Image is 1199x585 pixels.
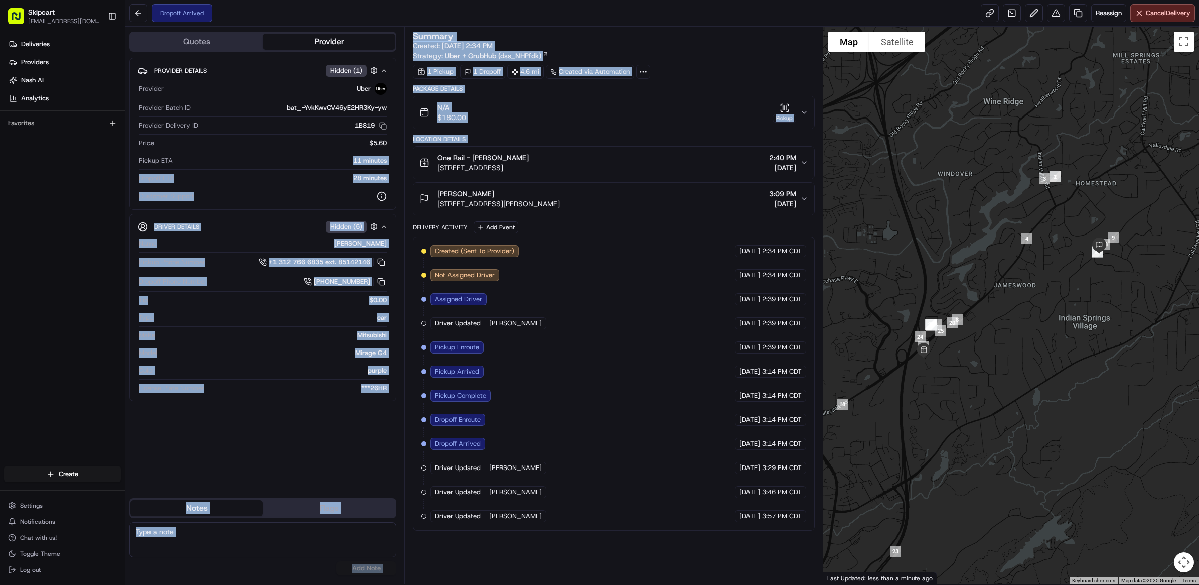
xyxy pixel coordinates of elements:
[330,222,362,231] span: Hidden ( 5 )
[437,112,466,123] span: $180.00
[435,439,481,448] span: Dropoff Arrived
[435,319,481,328] span: Driver Updated
[161,239,387,248] div: [PERSON_NAME]
[159,331,387,340] div: Mitsubishi
[921,315,940,334] div: 26
[10,40,183,56] p: Welcome 👋
[739,343,760,352] span: [DATE]
[21,94,49,103] span: Analytics
[130,34,263,50] button: Quotes
[139,331,155,340] span: Make
[1174,32,1194,52] button: Toggle fullscreen view
[413,135,815,143] div: Location Details
[1121,578,1176,583] span: Map data ©2025 Google
[59,470,78,479] span: Create
[139,384,204,393] span: License Plate Number
[413,147,814,179] button: One Rail - [PERSON_NAME][STREET_ADDRESS]2:40 PM[DATE]
[21,58,49,67] span: Providers
[21,40,50,49] span: Deliveries
[769,163,796,173] span: [DATE]
[437,102,466,112] span: N/A
[326,220,380,233] button: Hidden (5)
[739,415,760,424] span: [DATE]
[130,500,263,516] button: Notes
[442,41,493,50] span: [DATE] 2:34 PM
[263,500,395,516] button: Flags
[139,84,164,93] span: Provider
[314,277,370,286] span: [PHONE_NUMBER]
[489,319,542,328] span: [PERSON_NAME]
[1035,169,1054,188] div: 3
[20,146,77,156] span: Knowledge Base
[922,315,941,334] div: 27
[826,571,859,584] a: Open this area in Google Maps (opens a new window)
[20,550,60,558] span: Toggle Theme
[1130,4,1195,22] button: CancelDelivery
[413,183,814,215] button: [PERSON_NAME][STREET_ADDRESS][PERSON_NAME]3:09 PM[DATE]
[460,65,505,79] div: 1 Dropoff
[931,321,950,340] div: 25
[20,566,41,574] span: Log out
[326,64,380,77] button: Hidden (1)
[1017,229,1036,248] div: 4
[762,247,802,256] span: 2:34 PM CDT
[869,32,925,52] button: Show satellite imagery
[739,367,760,376] span: [DATE]
[34,106,127,114] div: We're available if you need us!
[911,327,930,346] div: 24
[762,367,802,376] span: 3:14 PM CDT
[355,121,387,130] button: 1B819
[546,65,634,79] a: Created via Automation
[139,103,191,112] span: Provider Batch ID
[259,257,387,268] button: +1 312 766 6835 ext. 85142146
[158,313,387,322] div: car
[823,572,937,584] div: Last Updated: less than a minute ago
[26,65,166,75] input: Clear
[4,515,121,529] button: Notifications
[739,463,760,473] span: [DATE]
[20,534,57,542] span: Chat with us!
[20,502,43,510] span: Settings
[413,223,468,231] div: Delivery Activity
[4,4,104,28] button: Skipcart[EMAIL_ADDRESS][DOMAIN_NAME]
[773,103,796,123] button: Pickup
[828,32,869,52] button: Show street map
[4,36,125,52] a: Deliveries
[1045,167,1065,186] div: 2
[28,17,100,25] button: [EMAIL_ADDRESS][DOMAIN_NAME]
[20,518,55,526] span: Notifications
[826,571,859,584] img: Google
[739,512,760,521] span: [DATE]
[1146,9,1190,18] span: Cancel Delivery
[413,96,814,129] button: N/A$180.00Pickup
[28,7,55,17] span: Skipcart
[507,65,544,79] div: 4.6 mi
[413,51,549,61] div: Strategy:
[139,192,194,201] span: Customer Support
[171,99,183,111] button: Start new chat
[435,415,481,424] span: Dropoff Enroute
[85,147,93,155] div: 💻
[357,84,371,93] span: Uber
[1104,228,1123,247] div: 9
[739,391,760,400] span: [DATE]
[1095,235,1114,254] div: 13
[4,499,121,513] button: Settings
[1174,552,1194,572] button: Map camera controls
[375,83,387,95] img: uber-new-logo.jpeg
[139,258,205,267] span: Pickup Phone Number
[437,163,529,173] span: [STREET_ADDRESS]
[943,313,962,332] div: 20
[139,313,154,322] span: Type
[833,395,852,414] div: 18
[139,121,198,130] span: Provider Delivery ID
[159,366,387,375] div: purple
[437,153,529,163] span: One Rail - [PERSON_NAME]
[1072,577,1115,584] button: Keyboard shortcuts
[922,315,941,334] div: 7
[762,415,802,424] span: 3:14 PM CDT
[413,85,815,93] div: Package Details
[154,223,199,231] span: Driver Details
